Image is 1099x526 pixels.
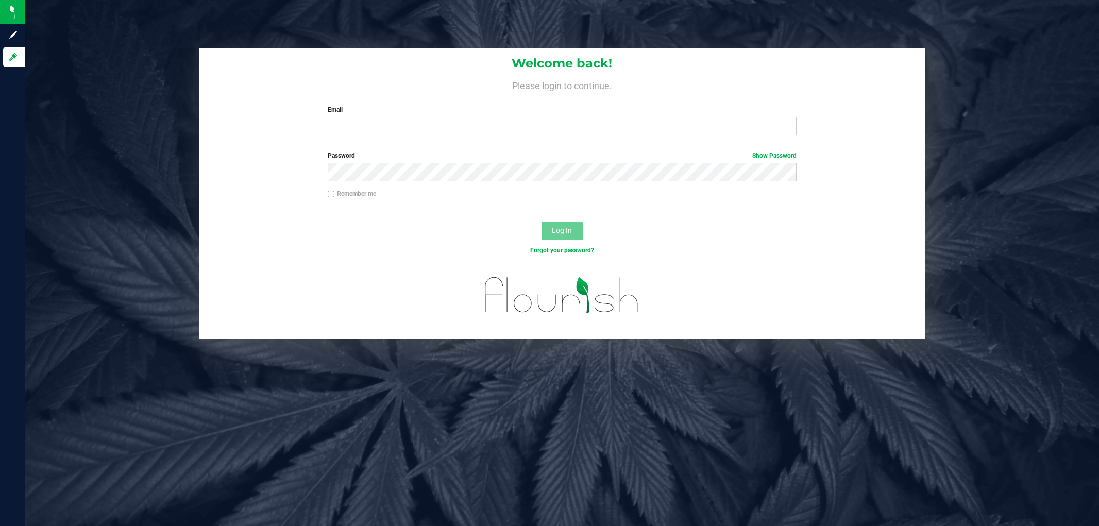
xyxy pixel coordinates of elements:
[328,189,376,198] label: Remember me
[752,152,797,159] a: Show Password
[8,30,18,40] inline-svg: Sign up
[199,57,925,70] h1: Welcome back!
[328,191,335,198] input: Remember me
[542,222,583,240] button: Log In
[552,226,572,234] span: Log In
[530,247,594,254] a: Forgot your password?
[328,152,355,159] span: Password
[471,266,653,324] img: flourish_logo.svg
[8,52,18,62] inline-svg: Log in
[199,78,925,91] h4: Please login to continue.
[328,105,797,114] label: Email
